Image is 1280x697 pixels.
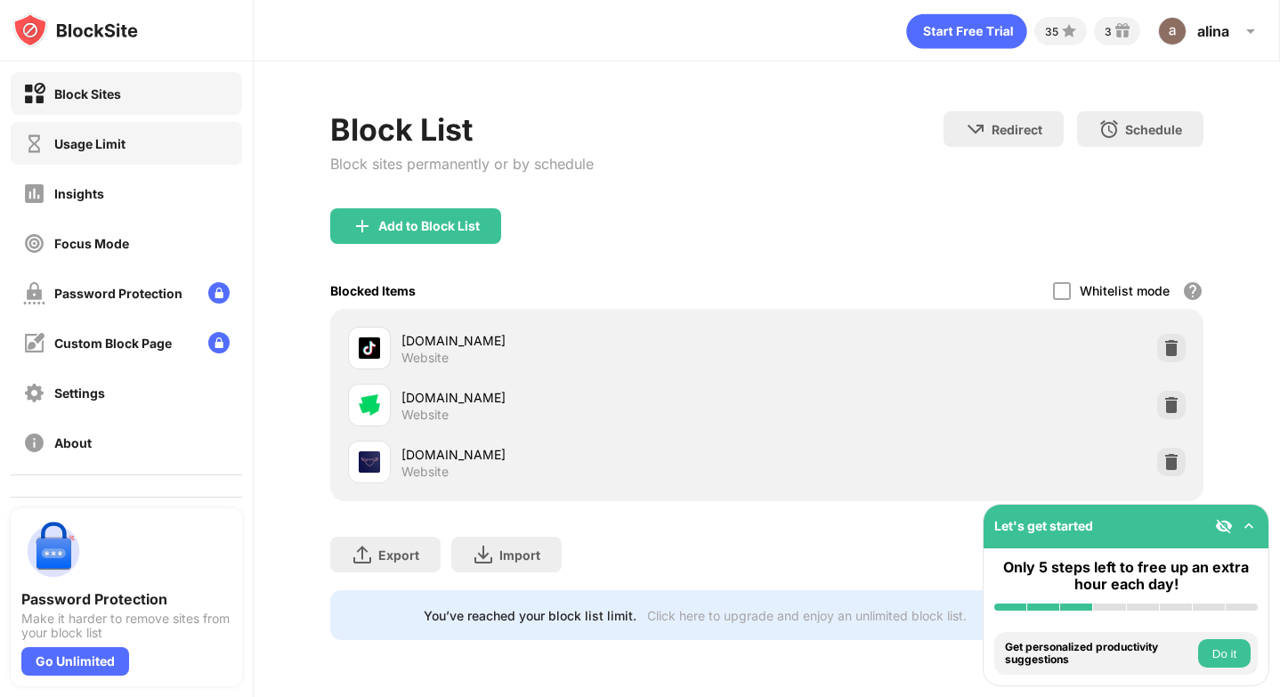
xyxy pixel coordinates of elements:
img: favicons [359,337,380,359]
div: 35 [1045,25,1058,38]
div: Let's get started [994,518,1093,533]
div: Block sites permanently or by schedule [330,155,594,173]
div: Password Protection [21,590,231,608]
div: alina [1197,22,1229,40]
div: Export [378,547,419,563]
img: points-small.svg [1058,20,1080,42]
img: customize-block-page-off.svg [23,332,45,354]
img: settings-off.svg [23,382,45,404]
div: Click here to upgrade and enjoy an unlimited block list. [647,608,967,623]
div: Get personalized productivity suggestions [1005,641,1194,667]
img: lock-menu.svg [208,332,230,353]
div: Only 5 steps left to free up an extra hour each day! [994,559,1258,593]
button: Do it [1198,639,1251,668]
div: [DOMAIN_NAME] [401,445,766,464]
div: Schedule [1125,122,1182,137]
div: Whitelist mode [1080,283,1170,298]
img: favicons [359,394,380,416]
div: Password Protection [54,286,182,301]
div: Website [401,464,449,480]
div: Blocked Items [330,283,416,298]
img: time-usage-off.svg [23,133,45,155]
img: omni-setup-toggle.svg [1240,517,1258,535]
div: Custom Block Page [54,336,172,351]
img: block-on.svg [23,83,45,105]
div: Focus Mode [54,236,129,251]
img: favicons [359,451,380,473]
img: password-protection-off.svg [23,282,45,304]
div: 3 [1105,25,1112,38]
img: lock-menu.svg [208,282,230,304]
img: reward-small.svg [1112,20,1133,42]
div: Import [499,547,540,563]
div: Website [401,407,449,423]
div: Settings [54,385,105,401]
div: Go Unlimited [21,647,129,676]
img: eye-not-visible.svg [1215,517,1233,535]
div: Website [401,350,449,366]
div: About [54,435,92,450]
img: push-password-protection.svg [21,519,85,583]
img: insights-off.svg [23,182,45,205]
div: You’ve reached your block list limit. [424,608,636,623]
img: ACg8ocJH6wOe9cy5D67y2DLRNWkQgVXKXHzp7sJEEt0kagc9E5D1RL8l=s96-c [1158,17,1187,45]
div: Redirect [992,122,1042,137]
img: logo-blocksite.svg [12,12,138,48]
div: Usage Limit [54,136,126,151]
div: [DOMAIN_NAME] [401,388,766,407]
div: Insights [54,186,104,201]
div: Block Sites [54,86,121,101]
img: about-off.svg [23,432,45,454]
div: Add to Block List [378,219,480,233]
div: [DOMAIN_NAME] [401,331,766,350]
div: Make it harder to remove sites from your block list [21,612,231,640]
div: animation [906,13,1027,49]
img: focus-off.svg [23,232,45,255]
div: Block List [330,111,594,148]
